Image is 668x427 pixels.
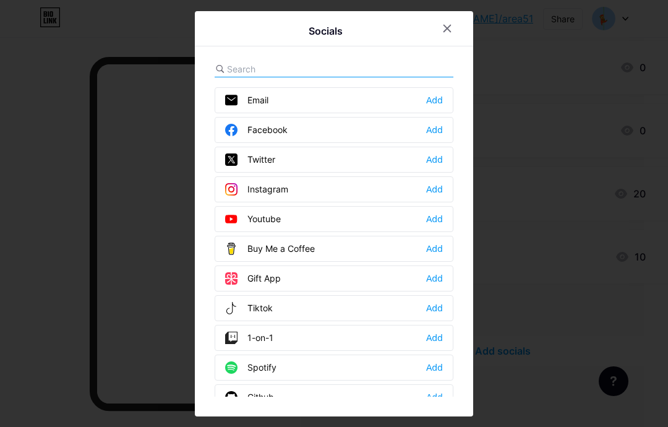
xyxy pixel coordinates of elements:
[225,391,274,403] div: Github
[225,213,281,225] div: Youtube
[426,213,443,225] div: Add
[426,94,443,106] div: Add
[426,302,443,314] div: Add
[426,391,443,403] div: Add
[426,272,443,285] div: Add
[225,302,273,314] div: Tiktok
[225,332,273,344] div: 1-on-1
[225,153,275,166] div: Twitter
[227,63,364,75] input: Search
[426,153,443,166] div: Add
[309,24,343,38] div: Socials
[426,332,443,344] div: Add
[225,94,268,106] div: Email
[225,124,288,136] div: Facebook
[426,243,443,255] div: Add
[426,361,443,374] div: Add
[426,183,443,196] div: Add
[225,243,315,255] div: Buy Me a Coffee
[225,272,281,285] div: Gift App
[426,124,443,136] div: Add
[225,183,288,196] div: Instagram
[225,361,276,374] div: Spotify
